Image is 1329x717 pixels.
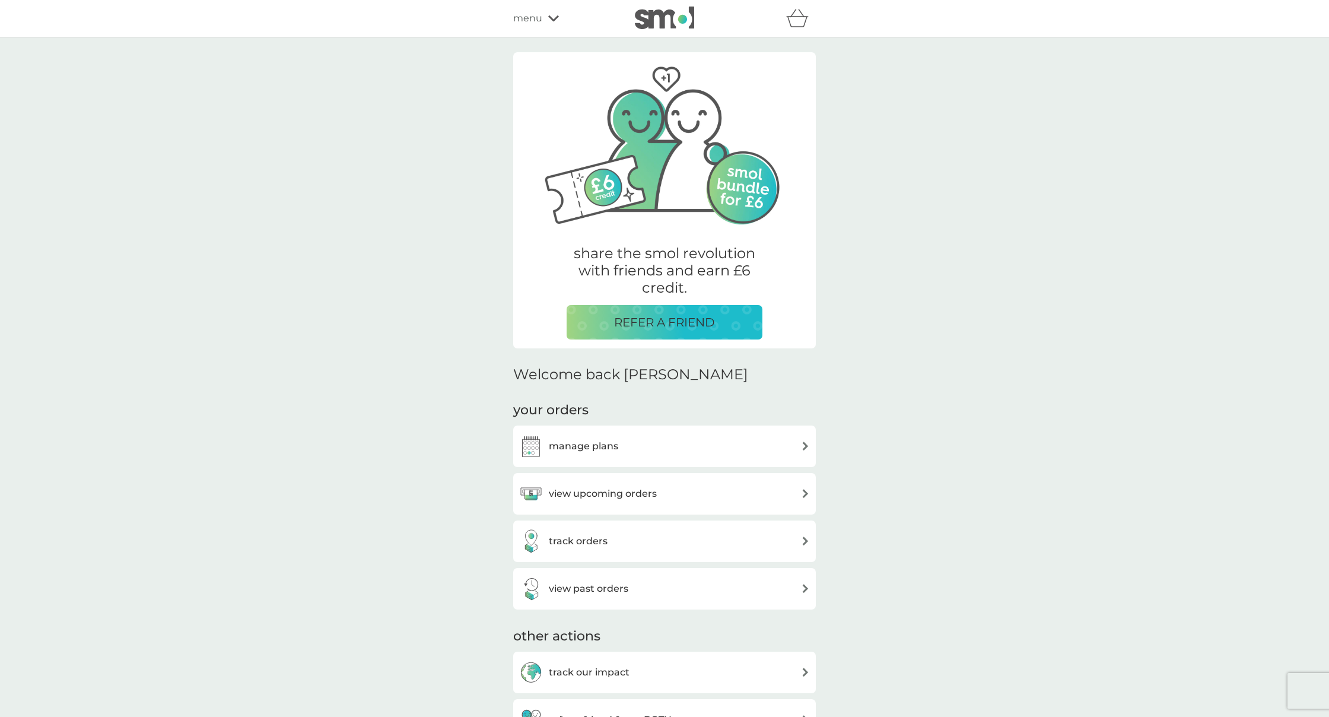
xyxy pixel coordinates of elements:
h3: manage plans [549,439,618,454]
span: menu [513,11,542,26]
img: arrow right [801,584,810,593]
p: share the smol revolution with friends and earn £6 credit. [567,245,762,296]
h3: track our impact [549,665,629,680]
img: Two friends, one with their arm around the other. [531,52,798,230]
a: Two friends, one with their arm around the other.share the smol revolution with friends and earn ... [513,54,816,348]
h2: Welcome back [PERSON_NAME] [513,366,748,383]
h3: other actions [513,627,600,646]
h3: view past orders [549,581,628,597]
img: arrow right [801,537,810,545]
div: basket [786,7,816,30]
button: REFER A FRIEND [567,305,762,340]
h3: your orders [513,401,589,420]
img: arrow right [801,668,810,677]
p: REFER A FRIEND [614,313,715,332]
img: arrow right [801,442,810,450]
h3: view upcoming orders [549,486,657,502]
img: smol [635,7,694,29]
h3: track orders [549,534,608,549]
img: arrow right [801,489,810,498]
